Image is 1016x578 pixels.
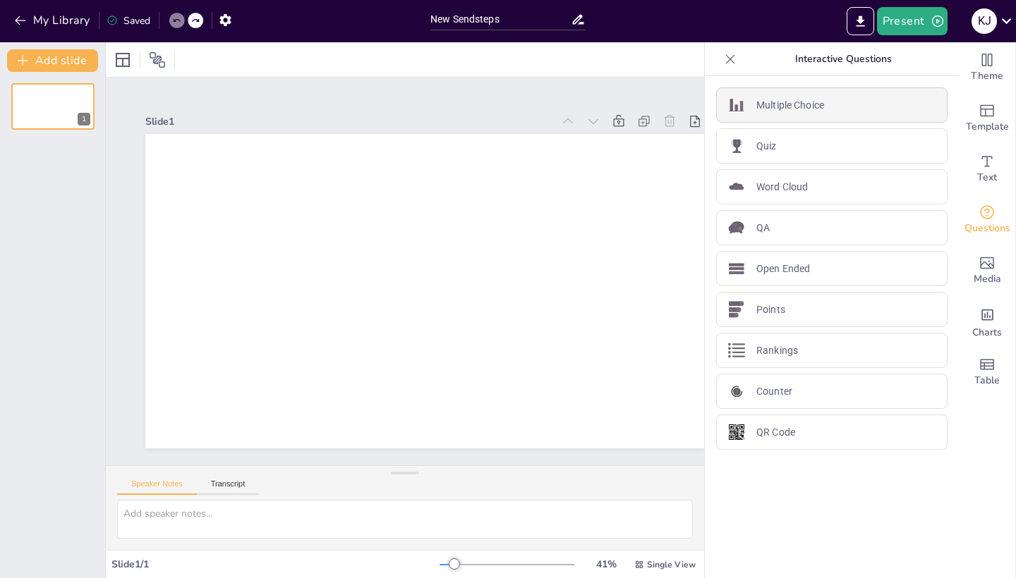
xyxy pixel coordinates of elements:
span: Charts [972,325,1002,340]
button: Add slide [7,49,98,72]
p: Open Ended [756,262,810,276]
div: 41 % [589,558,623,571]
div: Add images, graphics, shapes or video [959,245,1015,296]
div: Add ready made slides [959,93,1015,144]
img: Word Cloud icon [728,178,745,195]
img: QA icon [728,219,745,236]
img: Points icon [728,301,745,318]
div: Slide 1 [145,115,552,128]
img: Counter icon [728,383,745,400]
div: Change the overall theme [959,42,1015,93]
span: Table [974,373,1000,388]
button: Transcript [197,479,260,495]
img: Multiple Choice icon [728,97,745,113]
button: Speaker Notes [117,479,197,495]
div: Get real-time input from your audience [959,195,1015,245]
div: Slide 1 / 1 [111,558,440,571]
p: QR Code [756,425,795,440]
img: Open Ended icon [728,260,745,277]
img: QR Code icon [728,424,745,441]
input: Insert title [430,9,571,30]
p: Word Cloud [756,180,808,195]
span: Position [149,51,166,68]
p: Multiple Choice [756,98,824,113]
div: 1 [78,113,90,125]
p: QA [756,221,770,235]
img: Quiz icon [728,137,745,154]
button: Present [877,7,948,35]
button: K J [972,7,997,35]
div: Saved [107,14,150,27]
p: Interactive Questions [742,42,945,76]
span: Theme [971,68,1003,84]
span: Template [966,119,1009,135]
div: Add charts and graphs [959,296,1015,347]
div: 1 [11,83,95,130]
button: Export to PowerPoint [847,7,874,35]
p: Counter [756,384,792,399]
button: My Library [11,9,96,32]
p: Quiz [756,139,777,154]
div: Layout [111,49,134,71]
p: Rankings [756,343,798,358]
div: Add text boxes [959,144,1015,195]
p: Points [756,302,785,317]
span: Single View [647,559,696,570]
span: Text [977,170,997,185]
div: K J [972,8,997,34]
span: Media [974,271,1001,287]
span: Questions [964,221,1010,236]
img: Rankings icon [728,342,745,359]
div: Add a table [959,347,1015,398]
